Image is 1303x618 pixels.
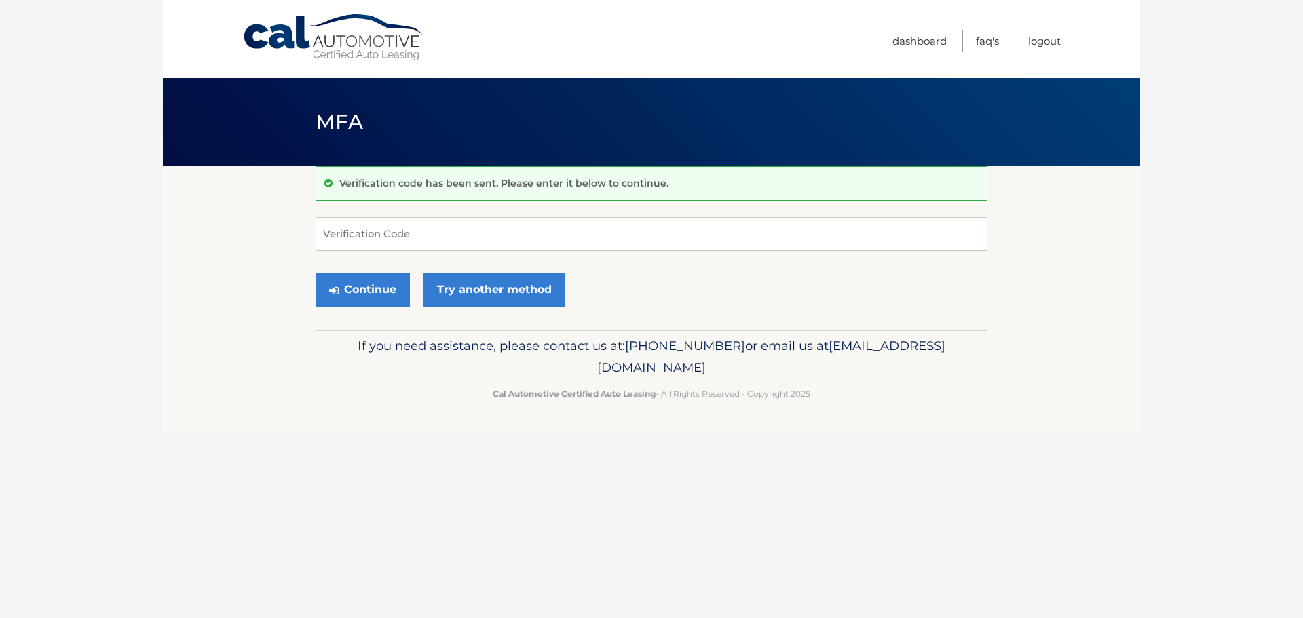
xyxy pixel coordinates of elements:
input: Verification Code [316,217,987,251]
span: [PHONE_NUMBER] [625,338,745,353]
p: If you need assistance, please contact us at: or email us at [324,335,979,379]
span: [EMAIL_ADDRESS][DOMAIN_NAME] [597,338,945,375]
button: Continue [316,273,410,307]
a: Try another method [423,273,565,307]
p: - All Rights Reserved - Copyright 2025 [324,387,979,401]
p: Verification code has been sent. Please enter it below to continue. [339,177,668,189]
span: MFA [316,109,363,134]
a: Dashboard [892,30,947,52]
a: FAQ's [976,30,999,52]
a: Logout [1028,30,1061,52]
strong: Cal Automotive Certified Auto Leasing [493,389,656,399]
a: Cal Automotive [242,14,426,62]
